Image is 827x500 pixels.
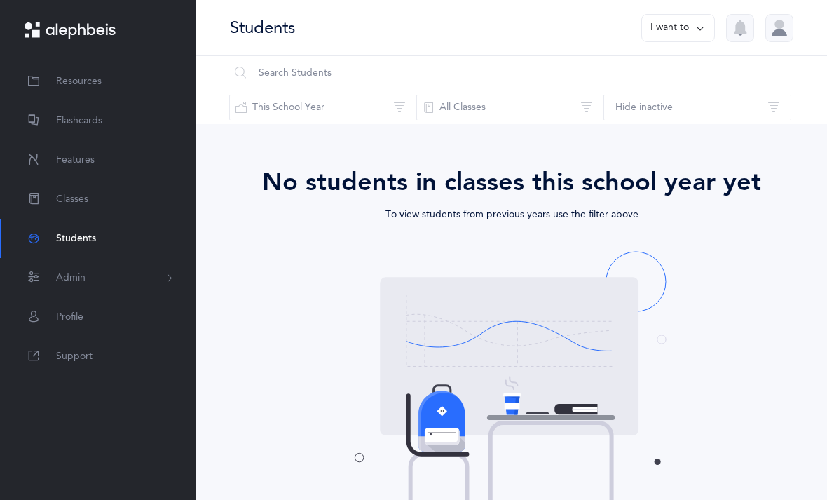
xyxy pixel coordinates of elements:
[603,90,791,124] button: Hide inactive
[56,74,102,89] span: Resources
[235,201,788,223] div: To view students from previous years use the filter above
[56,153,95,168] span: Features
[229,56,793,90] input: Search Students
[230,16,295,39] div: Students
[56,231,96,246] span: Students
[235,163,788,201] div: No students in classes this school year yet
[416,90,604,124] button: All Classes
[641,14,715,42] button: I want to
[56,114,102,128] span: Flashcards
[56,349,93,364] span: Support
[56,271,86,285] span: Admin
[229,90,417,124] button: This School Year
[56,310,83,325] span: Profile
[56,192,88,207] span: Classes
